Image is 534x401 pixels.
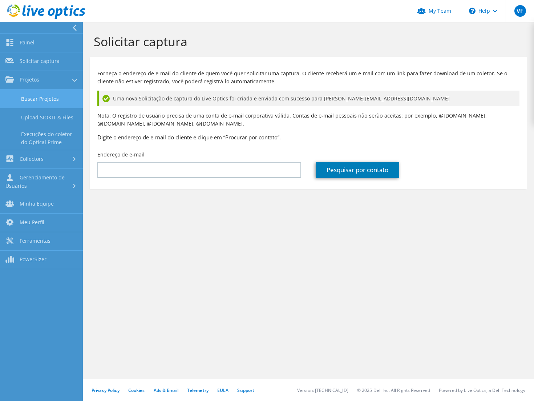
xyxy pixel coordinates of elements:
li: Version: [TECHNICAL_ID] [297,387,348,393]
li: © 2025 Dell Inc. All Rights Reserved [357,387,430,393]
a: Telemetry [187,387,209,393]
a: Cookies [128,387,145,393]
span: VF [514,5,526,17]
a: EULA [217,387,228,393]
h1: Solicitar captura [94,34,519,49]
h3: Digite o endereço de e-mail do cliente e clique em “Procurar por contato”. [97,133,519,141]
svg: \n [469,8,476,14]
span: Uma nova Solicitação de captura do Live Optics foi criada e enviada com sucesso para [PERSON_NAME... [113,95,450,103]
p: Nota: O registro de usuário precisa de uma conta de e-mail corporativa válida. Contas de e-mail p... [97,112,519,128]
p: Forneça o endereço de e-mail do cliente de quem você quer solicitar uma captura. O cliente recebe... [97,70,519,86]
a: Pesquisar por contato [316,162,399,178]
label: Endereço de e-mail [97,151,145,158]
li: Powered by Live Optics, a Dell Technology [439,387,525,393]
a: Privacy Policy [92,387,120,393]
a: Ads & Email [154,387,178,393]
a: Support [237,387,254,393]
